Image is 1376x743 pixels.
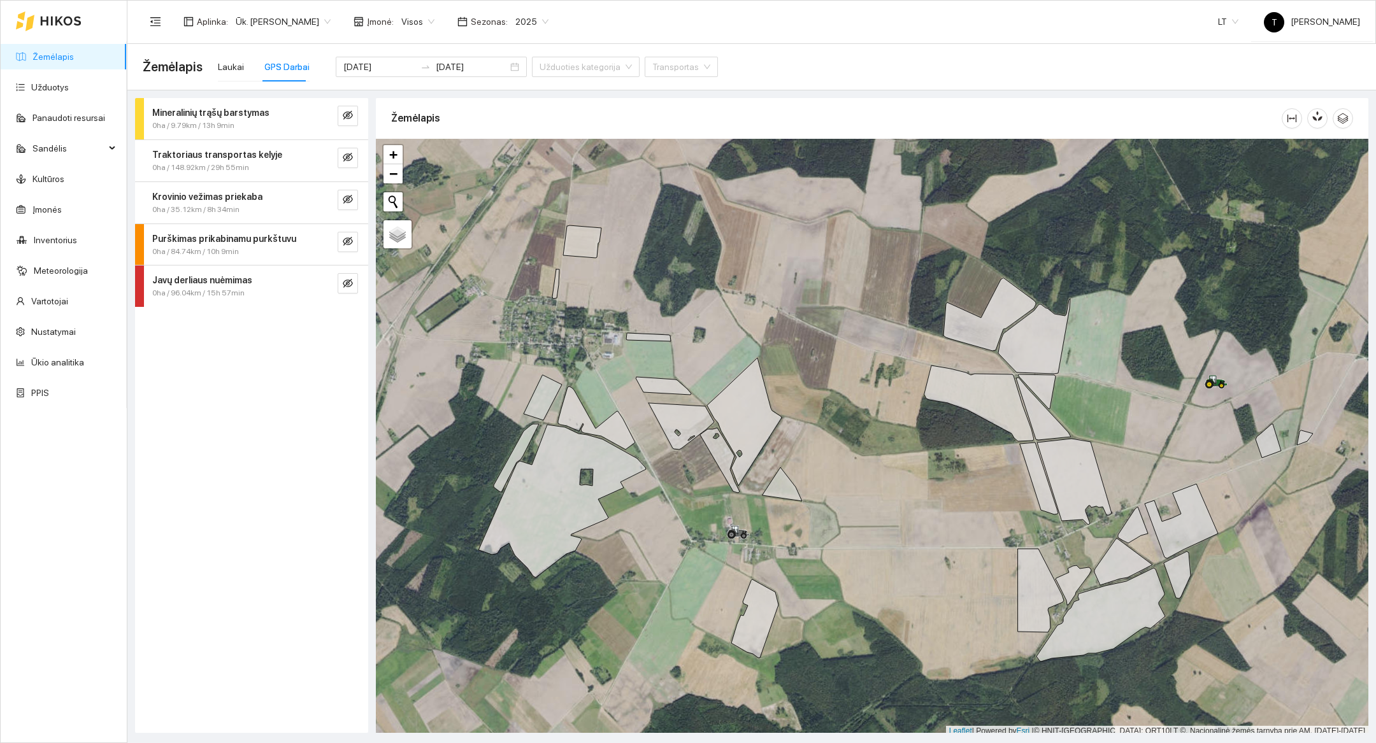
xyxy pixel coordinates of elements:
div: Mineralinių trąšų barstymas0ha / 9.79km / 13h 9mineye-invisible [135,98,368,139]
span: calendar [457,17,468,27]
span: 0ha / 35.12km / 8h 34min [152,204,240,216]
button: menu-fold [143,9,168,34]
span: 0ha / 148.92km / 29h 55min [152,162,249,174]
button: Initiate a new search [383,192,403,211]
span: column-width [1282,113,1301,124]
a: Žemėlapis [32,52,74,62]
span: eye-invisible [343,152,353,164]
button: eye-invisible [338,273,358,294]
span: Įmonė : [367,15,394,29]
strong: Mineralinių trąšų barstymas [152,108,269,118]
span: + [389,146,398,162]
span: 0ha / 96.04km / 15h 57min [152,287,245,299]
div: Krovinio vežimas priekaba0ha / 35.12km / 8h 34mineye-invisible [135,182,368,223]
div: GPS Darbai [264,60,310,74]
span: [PERSON_NAME] [1264,17,1360,27]
div: Javų derliaus nuėmimas0ha / 96.04km / 15h 57mineye-invisible [135,265,368,307]
a: Nustatymai [31,327,76,337]
a: Užduotys [31,82,69,92]
div: Žemėlapis [391,100,1282,136]
a: Zoom out [383,164,403,183]
a: Ūkio analitika [31,357,84,367]
button: eye-invisible [338,232,358,252]
a: Esri [1017,726,1030,735]
button: eye-invisible [338,148,358,168]
a: Kultūros [32,174,64,184]
strong: Purškimas prikabinamu purkštuvu [152,234,296,244]
span: shop [354,17,364,27]
input: Pabaigos data [436,60,508,74]
span: eye-invisible [343,194,353,206]
span: Ūk. Sigitas Krivickas [236,12,331,31]
strong: Krovinio vežimas priekaba [152,192,262,202]
span: LT [1218,12,1238,31]
span: | [1032,726,1034,735]
a: PPIS [31,388,49,398]
div: Purškimas prikabinamu purkštuvu0ha / 84.74km / 10h 9mineye-invisible [135,224,368,265]
span: 0ha / 84.74km / 10h 9min [152,246,239,258]
span: − [389,166,398,181]
div: | Powered by © HNIT-[GEOGRAPHIC_DATA]; ORT10LT ©, Nacionalinė žemės tarnyba prie AM, [DATE]-[DATE] [946,726,1368,737]
span: 0ha / 9.79km / 13h 9min [152,120,234,132]
span: layout [183,17,194,27]
span: T [1272,12,1277,32]
a: Leaflet [949,726,972,735]
span: Aplinka : [197,15,228,29]
a: Vartotojai [31,296,68,306]
span: eye-invisible [343,236,353,248]
a: Panaudoti resursai [32,113,105,123]
span: to [420,62,431,72]
span: Sandėlis [32,136,105,161]
span: 2025 [515,12,548,31]
span: swap-right [420,62,431,72]
button: eye-invisible [338,106,358,126]
button: eye-invisible [338,190,358,210]
div: Traktoriaus transportas kelyje0ha / 148.92km / 29h 55mineye-invisible [135,140,368,181]
span: eye-invisible [343,278,353,290]
a: Meteorologija [34,265,88,276]
a: Layers [383,220,412,248]
input: Pradžios data [343,60,415,74]
a: Zoom in [383,145,403,164]
a: Įmonės [32,204,62,215]
button: column-width [1282,108,1302,129]
span: Visos [401,12,434,31]
span: eye-invisible [343,110,353,122]
strong: Javų derliaus nuėmimas [152,275,252,285]
div: Laukai [218,60,244,74]
strong: Traktoriaus transportas kelyje [152,150,282,160]
span: Žemėlapis [143,57,203,77]
span: Sezonas : [471,15,508,29]
a: Inventorius [34,235,77,245]
span: menu-fold [150,16,161,27]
